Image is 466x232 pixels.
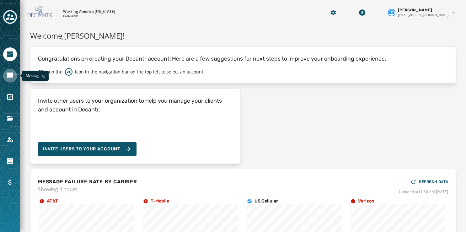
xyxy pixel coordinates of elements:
[358,198,374,204] h4: Verizon
[3,111,17,125] a: Navigate to Files
[410,177,448,187] button: REFRESH DATA
[75,69,205,75] p: icon in the navigation bar on the top left to select an account.
[399,189,448,194] span: Updated at 11:36 AM [DATE]
[3,133,17,147] a: Navigate to Account
[254,198,278,204] h4: US Cellular
[3,10,17,24] button: Toggle account select drawer
[22,71,49,81] div: Messaging
[3,175,17,189] a: Navigate to Billing
[38,186,137,193] span: Showing 4 hours
[151,198,169,204] h4: T-Mobile
[38,142,137,156] button: Invite Users to your account
[419,179,448,184] span: REFRESH DATA
[63,14,78,19] p: kn8rxh59
[30,30,456,41] h1: Welcome, [PERSON_NAME] !
[3,69,17,83] a: Navigate to Messaging
[43,146,120,152] span: Invite Users to your account
[47,198,58,204] h4: AT&T
[356,7,368,18] button: Download Menu
[3,154,17,168] a: Navigate to Orders
[38,54,448,63] p: Congratulations on creating your Decantr account! Here are a few suggestions for next steps to im...
[63,9,115,14] p: Working America [US_STATE]
[398,13,448,17] span: [EMAIL_ADDRESS][DOMAIN_NAME]
[38,96,233,114] h4: Invite other users to your organization to help you manage your clients and account in Decantr.
[328,7,339,18] button: Manage global settings
[38,178,137,186] h4: MESSAGE FAILURE RATE BY CARRIER
[3,90,17,104] a: Navigate to Surveys
[398,8,432,13] span: [PERSON_NAME]
[38,69,62,75] p: Click on the
[3,47,17,61] a: Navigate to Home
[385,5,458,20] button: User settings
